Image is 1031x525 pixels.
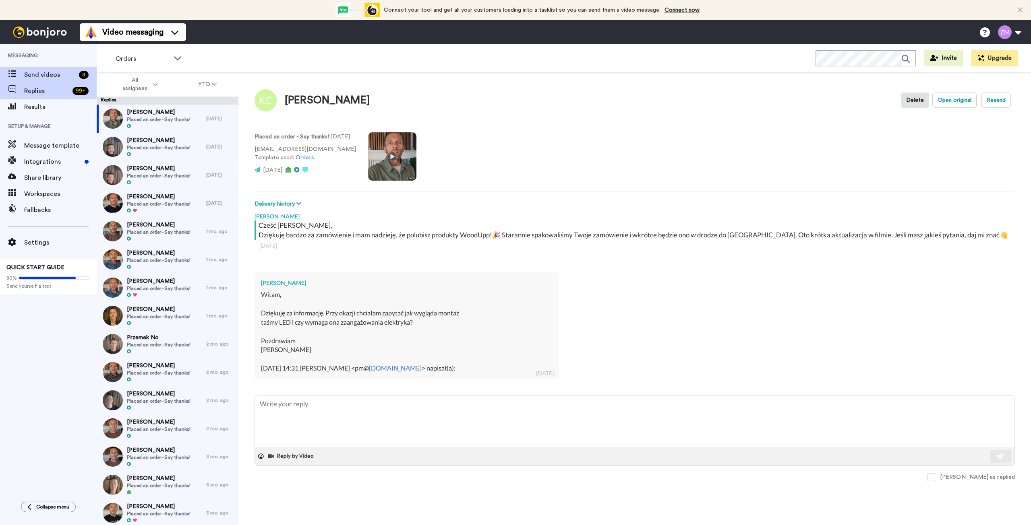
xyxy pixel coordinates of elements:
[206,200,234,206] div: [DATE]
[98,73,178,96] button: All assignees
[6,283,90,289] span: Send yourself a test
[6,265,64,270] span: QUICK START GUIDE
[206,256,234,263] div: 1 mo. ago
[24,102,97,112] span: Results
[267,450,316,462] button: Reply by Video
[103,278,123,298] img: 7da985a0-9411-4d2b-b029-33b49693a2c4-thumb.jpg
[97,414,238,443] a: [PERSON_NAME]Placed an order - Say thanks!2 mo. ago
[127,116,190,123] span: Placed an order - Say thanks!
[285,95,370,106] div: [PERSON_NAME]
[296,155,314,161] a: Orders
[901,93,929,108] button: Delete
[384,7,660,13] span: Connect your tool and get all your customers loading into a tasklist so you can send them a video...
[85,26,97,39] img: vm-color.svg
[24,86,69,96] span: Replies
[127,165,190,173] span: [PERSON_NAME]
[127,446,190,454] span: [PERSON_NAME]
[97,133,238,161] a: [PERSON_NAME]Placed an order - Say thanks![DATE]
[127,173,190,179] span: Placed an order - Say thanks!
[97,358,238,386] a: [PERSON_NAME]Placed an order - Say thanks!2 mo. ago
[24,157,81,167] span: Integrations
[6,275,17,281] span: 80%
[261,279,552,287] div: [PERSON_NAME]
[103,165,123,185] img: 80e35719-1b27-440d-897f-3cd7d296b8c8-thumb.jpg
[261,290,552,373] div: Witam, Dziękuję za informację. Przy okazji chciałam zapytać jak wygląda montaż taśmy LED i czy wy...
[127,511,190,517] span: Placed an order - Say thanks!
[369,364,422,372] a: [DOMAIN_NAME]
[924,50,963,66] button: Invite
[127,502,190,511] span: [PERSON_NAME]
[206,172,234,178] div: [DATE]
[103,418,123,439] img: e0d51f0f-1e6f-4280-ba35-9e28c50db3f3-thumb.jpg
[206,453,234,460] div: 3 mo. ago
[127,370,190,376] span: Placed an order - Say thanks!
[127,454,190,461] span: Placed an order - Say thanks!
[971,50,1018,66] button: Upgrade
[206,284,234,291] div: 1 mo. ago
[21,502,76,512] button: Collapse menu
[127,108,190,116] span: [PERSON_NAME]
[103,503,123,523] img: cd0377a1-6a5c-4fff-aeb0-08bfab610e95-thumb.jpg
[255,134,329,140] strong: Placed an order - Say thanks!
[97,97,238,105] div: Replies
[206,397,234,404] div: 2 mo. ago
[127,342,190,348] span: Placed an order - Say thanks!
[97,302,238,330] a: [PERSON_NAME]Placed an order - Say thanks!1 mo. ago
[127,201,190,207] span: Placed an order - Say thanks!
[36,504,69,510] span: Collapse menu
[97,105,238,133] a: [PERSON_NAME]Placed an order - Say thanks![DATE]
[97,274,238,302] a: [PERSON_NAME]Placed an order - Say thanks!1 mo. ago
[206,369,234,375] div: 2 mo. ago
[940,473,1015,481] div: [PERSON_NAME] as replied
[127,136,190,144] span: [PERSON_NAME]
[206,341,234,347] div: 2 mo. ago
[103,475,123,495] img: 63b3ec3c-218a-43ba-a3ae-0e4780923d02-thumb.jpg
[335,3,380,17] div: animation
[102,27,164,38] span: Video messaging
[127,313,190,320] span: Placed an order - Say thanks!
[206,313,234,319] div: 1 mo. ago
[97,161,238,189] a: [PERSON_NAME]Placed an order - Say thanks![DATE]
[103,249,123,270] img: d4491fc8-6164-4c59-b076-cc4956603510-thumb.jpg
[206,510,234,516] div: 3 mo. ago
[127,426,190,432] span: Placed an order - Say thanks!
[103,137,123,157] img: 0080c6ec-0fbd-4f68-a682-885c0302d7ca-thumb.jpg
[259,220,1013,240] div: Cześć [PERSON_NAME], Dziękuję bardzo za zamówienie i mam nadzieję, że polubisz produkty WoodUpp!🎉...
[127,277,190,285] span: [PERSON_NAME]
[255,145,356,162] p: [EMAIL_ADDRESS][DOMAIN_NAME] Template used:
[97,330,238,358] a: Przemek NoPlaced an order - Say thanks!2 mo. ago
[103,221,123,241] img: 351de7a0-df08-4f8a-a191-2c9a4d497c03-thumb.jpg
[103,334,123,354] img: b8f6d9a6-59d0-4977-92ab-e9210b448681-thumb.jpg
[24,238,97,247] span: Settings
[127,362,190,370] span: [PERSON_NAME]
[259,242,1010,250] div: [DATE]
[206,228,234,235] div: 1 mo. ago
[206,425,234,432] div: 2 mo. ago
[127,229,190,235] span: Placed an order - Say thanks!
[127,334,190,342] span: Przemek No
[97,443,238,471] a: [PERSON_NAME]Placed an order - Say thanks!3 mo. ago
[97,189,238,217] a: [PERSON_NAME]Placed an order - Say thanks![DATE]
[127,257,190,264] span: Placed an order - Say thanks!
[72,87,89,95] div: 99 +
[97,245,238,274] a: [PERSON_NAME]Placed an order - Say thanks!1 mo. ago
[24,173,97,183] span: Share library
[536,369,554,377] div: [DATE]
[97,217,238,245] a: [PERSON_NAME]Placed an order - Say thanks!1 mo. ago
[665,7,700,13] a: Connect now
[116,54,170,64] span: Orders
[127,305,190,313] span: [PERSON_NAME]
[127,144,190,151] span: Placed an order - Say thanks!
[206,144,234,150] div: [DATE]
[996,453,1005,459] img: send-white.svg
[255,200,304,208] button: Delivery history
[127,474,190,482] span: [PERSON_NAME]
[127,482,190,489] span: Placed an order - Say thanks!
[97,386,238,414] a: [PERSON_NAME]Placed an order - Say thanks!2 mo. ago
[206,482,234,488] div: 3 mo. ago
[103,362,123,382] img: 0d7292d4-2683-4ede-af14-819fcabcd085-thumb.jpg
[24,70,76,80] span: Send videos
[103,306,123,326] img: 18c46b9b-caab-4498-bd40-87542d51fe64-thumb.jpg
[932,93,977,108] button: Open original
